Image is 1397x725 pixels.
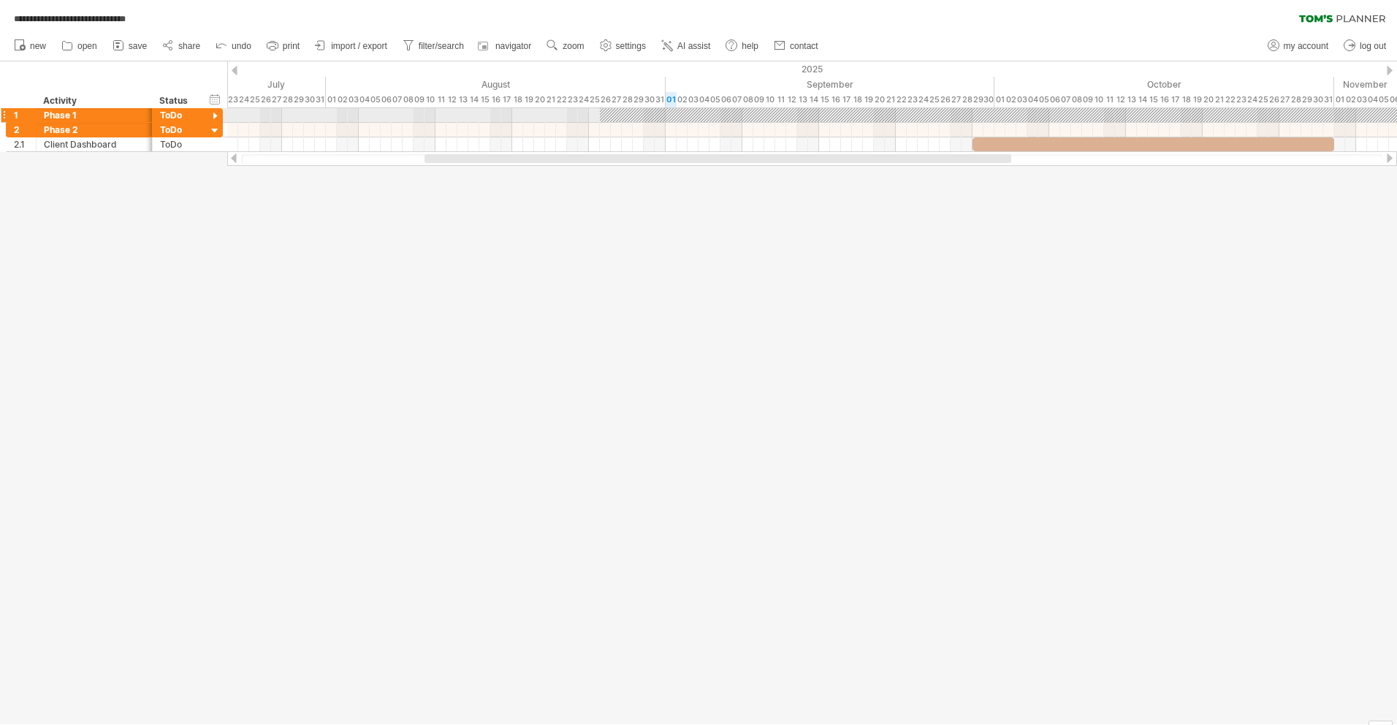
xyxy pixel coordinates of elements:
[1016,92,1027,107] div: Friday, 3 October 2025
[1049,92,1060,107] div: Monday, 6 October 2025
[677,92,688,107] div: Tuesday, 2 September 2025
[14,123,36,137] div: 2
[611,92,622,107] div: Wednesday, 27 August 2025
[567,92,578,107] div: Saturday, 23 August 2025
[994,92,1005,107] div: Wednesday, 1 October 2025
[1268,92,1279,107] div: Sunday, 26 October 2025
[77,41,97,51] span: open
[446,92,457,107] div: Tuesday, 12 August 2025
[1360,41,1386,51] span: log out
[786,92,797,107] div: Friday, 12 September 2025
[58,37,102,56] a: open
[370,92,381,107] div: Tuesday, 5 August 2025
[490,92,501,107] div: Saturday, 16 August 2025
[129,41,147,51] span: save
[1340,37,1390,56] a: log out
[14,137,36,151] div: 2.1
[666,77,994,92] div: September 2025
[1301,92,1312,107] div: Wednesday, 29 October 2025
[1369,721,1393,725] div: Show Legend
[1038,92,1049,107] div: Sunday, 5 October 2025
[790,41,818,51] span: contact
[1060,92,1071,107] div: Tuesday, 7 October 2025
[10,37,50,56] a: new
[315,92,326,107] div: Thursday, 31 July 2025
[655,92,666,107] div: Sunday, 31 August 2025
[688,92,698,107] div: Wednesday, 3 September 2025
[238,92,249,107] div: Thursday, 24 July 2025
[543,37,588,56] a: zoom
[830,92,841,107] div: Tuesday, 16 September 2025
[435,92,446,107] div: Monday, 11 August 2025
[764,92,775,107] div: Wednesday, 10 September 2025
[633,92,644,107] div: Friday, 29 August 2025
[1279,92,1290,107] div: Monday, 27 October 2025
[1225,92,1236,107] div: Wednesday, 22 October 2025
[1170,92,1181,107] div: Friday, 17 October 2025
[556,92,567,107] div: Friday, 22 August 2025
[501,92,512,107] div: Sunday, 17 August 2025
[479,92,490,107] div: Friday, 15 August 2025
[622,92,633,107] div: Thursday, 28 August 2025
[972,92,983,107] div: Monday, 29 September 2025
[263,37,304,56] a: print
[841,92,852,107] div: Wednesday, 17 September 2025
[1148,92,1159,107] div: Wednesday, 15 October 2025
[644,92,655,107] div: Saturday, 30 August 2025
[399,37,468,56] a: filter/search
[359,92,370,107] div: Monday, 4 August 2025
[403,92,414,107] div: Friday, 8 August 2025
[381,92,392,107] div: Wednesday, 6 August 2025
[940,92,951,107] div: Friday, 26 September 2025
[44,137,145,151] div: Client Dashboard
[770,37,823,56] a: contact
[578,92,589,107] div: Sunday, 24 August 2025
[983,92,994,107] div: Tuesday, 30 September 2025
[1203,92,1214,107] div: Monday, 20 October 2025
[495,41,531,51] span: navigator
[1027,92,1038,107] div: Saturday, 4 October 2025
[808,92,819,107] div: Sunday, 14 September 2025
[951,92,962,107] div: Saturday, 27 September 2025
[425,92,435,107] div: Sunday, 10 August 2025
[212,37,256,56] a: undo
[907,92,918,107] div: Tuesday, 23 September 2025
[14,108,36,122] div: 1
[331,41,387,51] span: import / export
[282,92,293,107] div: Monday, 28 July 2025
[326,92,337,107] div: Friday, 1 August 2025
[159,94,191,108] div: Status
[616,41,646,51] span: settings
[249,92,260,107] div: Friday, 25 July 2025
[863,92,874,107] div: Friday, 19 September 2025
[742,41,758,51] span: help
[512,92,523,107] div: Monday, 18 August 2025
[109,37,151,56] a: save
[896,92,907,107] div: Monday, 22 September 2025
[44,123,145,137] div: Phase 2
[326,77,666,92] div: August 2025
[1104,92,1115,107] div: Saturday, 11 October 2025
[545,92,556,107] div: Thursday, 21 August 2025
[596,37,650,56] a: settings
[468,92,479,107] div: Thursday, 14 August 2025
[30,41,46,51] span: new
[260,92,271,107] div: Saturday, 26 July 2025
[1356,92,1367,107] div: Monday, 3 November 2025
[600,92,611,107] div: Tuesday, 26 August 2025
[874,92,885,107] div: Saturday, 20 September 2025
[534,92,545,107] div: Wednesday, 20 August 2025
[43,94,144,108] div: Activity
[1005,92,1016,107] div: Thursday, 2 October 2025
[1312,92,1323,107] div: Thursday, 30 October 2025
[457,92,468,107] div: Wednesday, 13 August 2025
[1181,92,1192,107] div: Saturday, 18 October 2025
[852,92,863,107] div: Thursday, 18 September 2025
[1071,92,1082,107] div: Wednesday, 8 October 2025
[419,41,464,51] span: filter/search
[159,37,205,56] a: share
[227,92,238,107] div: Wednesday, 23 July 2025
[232,41,251,51] span: undo
[731,92,742,107] div: Sunday, 7 September 2025
[44,108,145,122] div: Phase 1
